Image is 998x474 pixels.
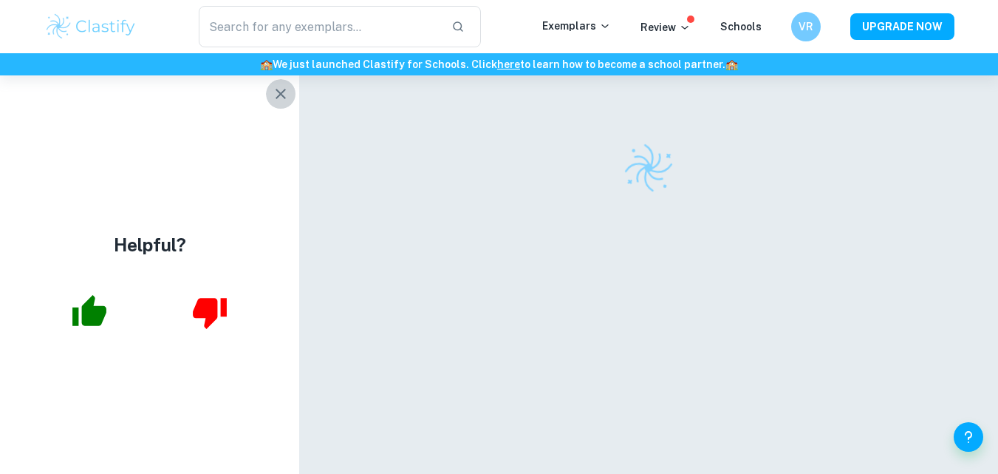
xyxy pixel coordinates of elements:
p: Review [640,19,691,35]
img: Clastify logo [620,139,677,197]
button: UPGRADE NOW [850,13,954,40]
h4: Helpful? [114,231,186,258]
button: VR [791,12,821,41]
img: Clastify logo [44,12,138,41]
span: 🏫 [260,58,273,70]
h6: We just launched Clastify for Schools. Click to learn how to become a school partner. [3,56,995,72]
h6: VR [797,18,814,35]
span: 🏫 [725,58,738,70]
a: Schools [720,21,762,33]
p: Exemplars [542,18,611,34]
input: Search for any exemplars... [199,6,440,47]
button: Help and Feedback [954,422,983,452]
a: here [497,58,520,70]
